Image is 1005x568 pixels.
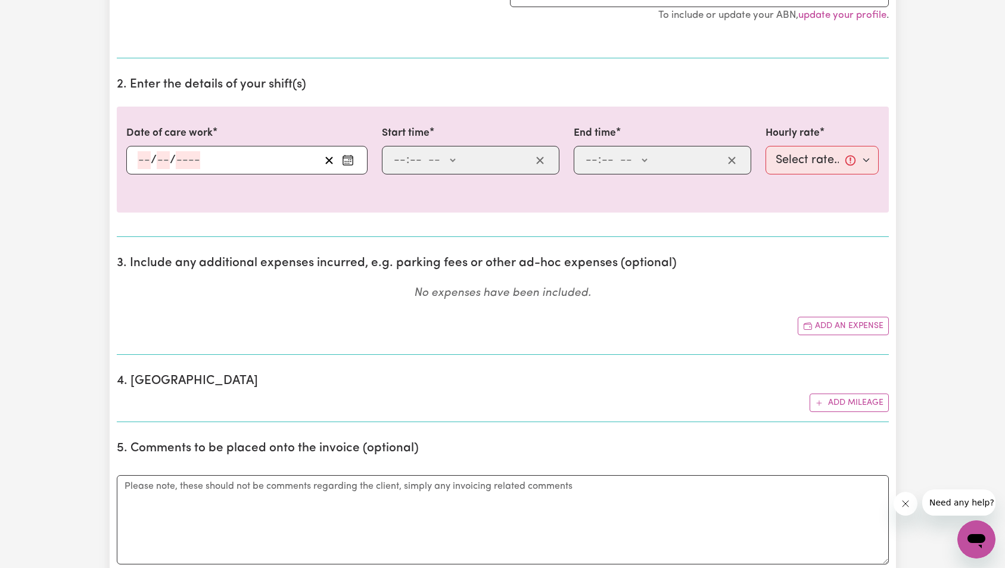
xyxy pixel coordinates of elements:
span: / [170,154,176,167]
input: -- [585,151,598,169]
small: To include or update your ABN, . [658,10,889,20]
span: : [406,154,409,167]
label: Hourly rate [766,126,820,141]
button: Enter the date of care work [338,151,357,169]
input: -- [409,151,422,169]
label: Date of care work [126,126,213,141]
button: Clear date [320,151,338,169]
h2: 3. Include any additional expenses incurred, e.g. parking fees or other ad-hoc expenses (optional) [117,256,889,271]
iframe: Close message [894,492,917,516]
input: -- [138,151,151,169]
label: Start time [382,126,430,141]
button: Add mileage [810,394,889,412]
input: -- [393,151,406,169]
span: : [598,154,601,167]
span: / [151,154,157,167]
button: Add another expense [798,317,889,335]
iframe: Button to launch messaging window [957,520,995,558]
em: No expenses have been included. [414,288,591,299]
input: -- [157,151,170,169]
a: update your profile [798,10,886,20]
iframe: Message from company [922,489,995,516]
h2: 2. Enter the details of your shift(s) [117,77,889,92]
label: End time [574,126,616,141]
h2: 4. [GEOGRAPHIC_DATA] [117,374,889,389]
h2: 5. Comments to be placed onto the invoice (optional) [117,441,889,456]
input: -- [601,151,614,169]
input: ---- [176,151,200,169]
